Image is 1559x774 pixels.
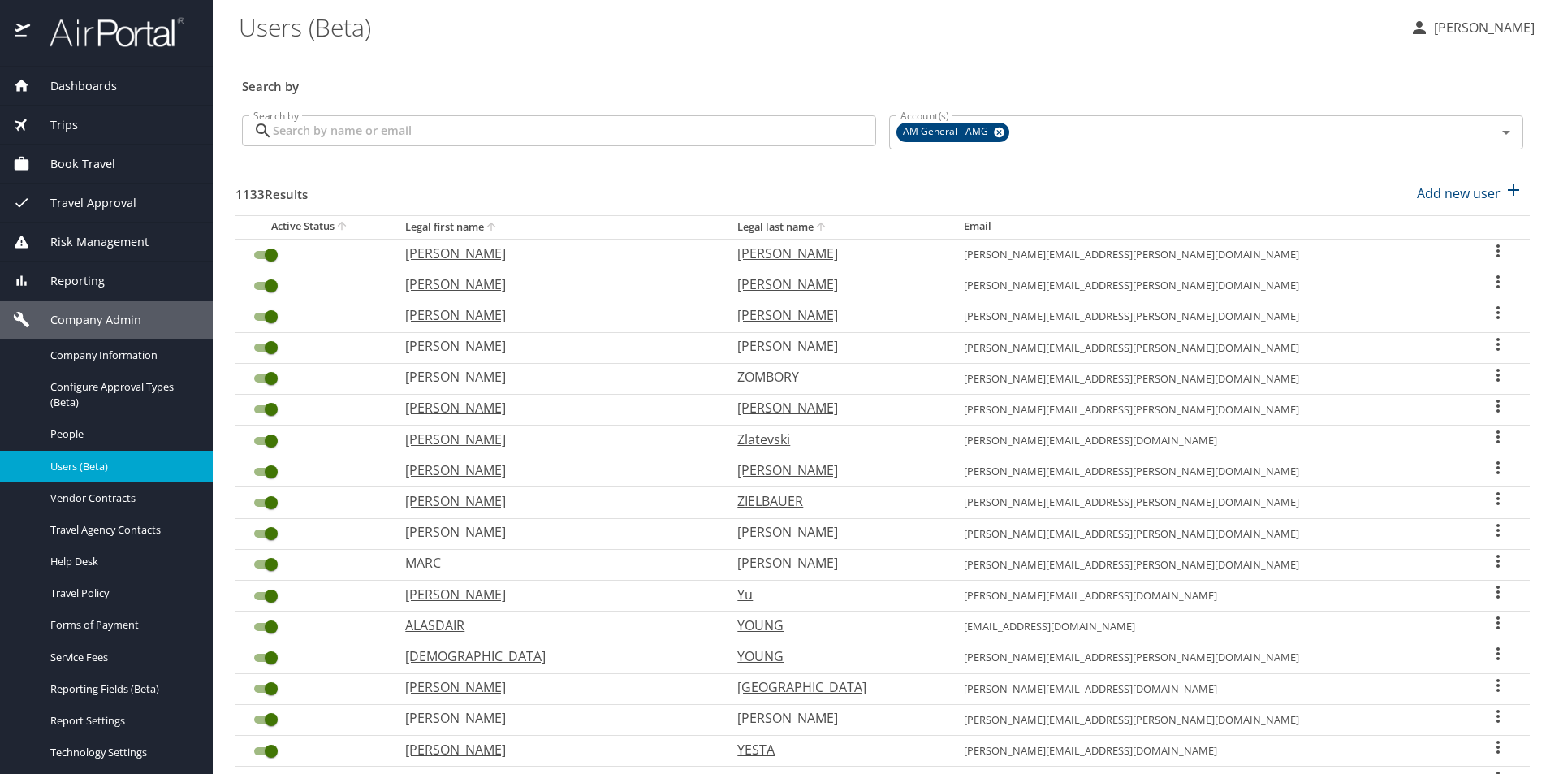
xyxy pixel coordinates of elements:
[896,123,1009,142] div: AM General - AMG
[951,642,1466,673] td: [PERSON_NAME][EMAIL_ADDRESS][PERSON_NAME][DOMAIN_NAME]
[737,398,931,417] p: [PERSON_NAME]
[737,677,931,697] p: [GEOGRAPHIC_DATA]
[405,398,705,417] p: [PERSON_NAME]
[15,16,32,48] img: icon-airportal.png
[405,430,705,449] p: [PERSON_NAME]
[50,650,193,665] span: Service Fees
[737,585,931,604] p: Yu
[951,363,1466,394] td: [PERSON_NAME][EMAIL_ADDRESS][PERSON_NAME][DOMAIN_NAME]
[242,67,1523,96] h3: Search by
[951,332,1466,363] td: [PERSON_NAME][EMAIL_ADDRESS][PERSON_NAME][DOMAIN_NAME]
[405,305,705,325] p: [PERSON_NAME]
[50,681,193,697] span: Reporting Fields (Beta)
[239,2,1397,52] h1: Users (Beta)
[814,220,830,236] button: sort
[737,616,931,635] p: YOUNG
[405,740,705,759] p: [PERSON_NAME]
[50,426,193,442] span: People
[737,522,931,542] p: [PERSON_NAME]
[951,704,1466,735] td: [PERSON_NAME][EMAIL_ADDRESS][PERSON_NAME][DOMAIN_NAME]
[951,673,1466,704] td: [PERSON_NAME][EMAIL_ADDRESS][DOMAIN_NAME]
[50,522,193,538] span: Travel Agency Contacts
[30,116,78,134] span: Trips
[737,430,931,449] p: Zlatevski
[50,554,193,569] span: Help Desk
[30,272,105,290] span: Reporting
[405,461,705,480] p: [PERSON_NAME]
[951,270,1466,301] td: [PERSON_NAME][EMAIL_ADDRESS][PERSON_NAME][DOMAIN_NAME]
[951,581,1466,612] td: [PERSON_NAME][EMAIL_ADDRESS][DOMAIN_NAME]
[405,646,705,666] p: [DEMOGRAPHIC_DATA]
[1403,13,1541,42] button: [PERSON_NAME]
[405,677,705,697] p: [PERSON_NAME]
[951,612,1466,642] td: [EMAIL_ADDRESS][DOMAIN_NAME]
[335,219,351,235] button: sort
[392,215,724,239] th: Legal first name
[484,220,500,236] button: sort
[951,549,1466,580] td: [PERSON_NAME][EMAIL_ADDRESS][PERSON_NAME][DOMAIN_NAME]
[896,123,998,141] span: AM General - AMG
[30,194,136,212] span: Travel Approval
[737,708,931,728] p: [PERSON_NAME]
[737,305,931,325] p: [PERSON_NAME]
[235,175,308,204] h3: 1133 Results
[737,553,931,573] p: [PERSON_NAME]
[405,522,705,542] p: [PERSON_NAME]
[1429,18,1535,37] p: [PERSON_NAME]
[405,553,705,573] p: MARC
[737,275,931,294] p: [PERSON_NAME]
[50,348,193,363] span: Company Information
[951,215,1466,239] th: Email
[951,518,1466,549] td: [PERSON_NAME][EMAIL_ADDRESS][PERSON_NAME][DOMAIN_NAME]
[50,617,193,633] span: Forms of Payment
[30,311,141,329] span: Company Admin
[737,367,931,387] p: ZOMBORY
[951,301,1466,332] td: [PERSON_NAME][EMAIL_ADDRESS][PERSON_NAME][DOMAIN_NAME]
[235,215,392,239] th: Active Status
[1495,121,1518,144] button: Open
[405,491,705,511] p: [PERSON_NAME]
[50,491,193,506] span: Vendor Contracts
[405,336,705,356] p: [PERSON_NAME]
[951,456,1466,487] td: [PERSON_NAME][EMAIL_ADDRESS][PERSON_NAME][DOMAIN_NAME]
[951,426,1466,456] td: [PERSON_NAME][EMAIL_ADDRESS][DOMAIN_NAME]
[951,239,1466,270] td: [PERSON_NAME][EMAIL_ADDRESS][PERSON_NAME][DOMAIN_NAME]
[1410,175,1530,211] button: Add new user
[737,244,931,263] p: [PERSON_NAME]
[724,215,951,239] th: Legal last name
[951,394,1466,425] td: [PERSON_NAME][EMAIL_ADDRESS][PERSON_NAME][DOMAIN_NAME]
[50,379,193,410] span: Configure Approval Types (Beta)
[1417,184,1501,203] p: Add new user
[405,585,705,604] p: [PERSON_NAME]
[50,745,193,760] span: Technology Settings
[737,461,931,480] p: [PERSON_NAME]
[50,586,193,601] span: Travel Policy
[405,244,705,263] p: [PERSON_NAME]
[50,713,193,729] span: Report Settings
[50,459,193,474] span: Users (Beta)
[405,708,705,728] p: [PERSON_NAME]
[737,336,931,356] p: [PERSON_NAME]
[30,77,117,95] span: Dashboards
[32,16,184,48] img: airportal-logo.png
[737,646,931,666] p: YOUNG
[405,367,705,387] p: [PERSON_NAME]
[737,740,931,759] p: YESTA
[951,735,1466,766] td: [PERSON_NAME][EMAIL_ADDRESS][DOMAIN_NAME]
[951,487,1466,518] td: [PERSON_NAME][EMAIL_ADDRESS][PERSON_NAME][DOMAIN_NAME]
[30,155,115,173] span: Book Travel
[737,491,931,511] p: ZIELBAUER
[273,115,876,146] input: Search by name or email
[405,616,705,635] p: ALASDAIR
[30,233,149,251] span: Risk Management
[405,275,705,294] p: [PERSON_NAME]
